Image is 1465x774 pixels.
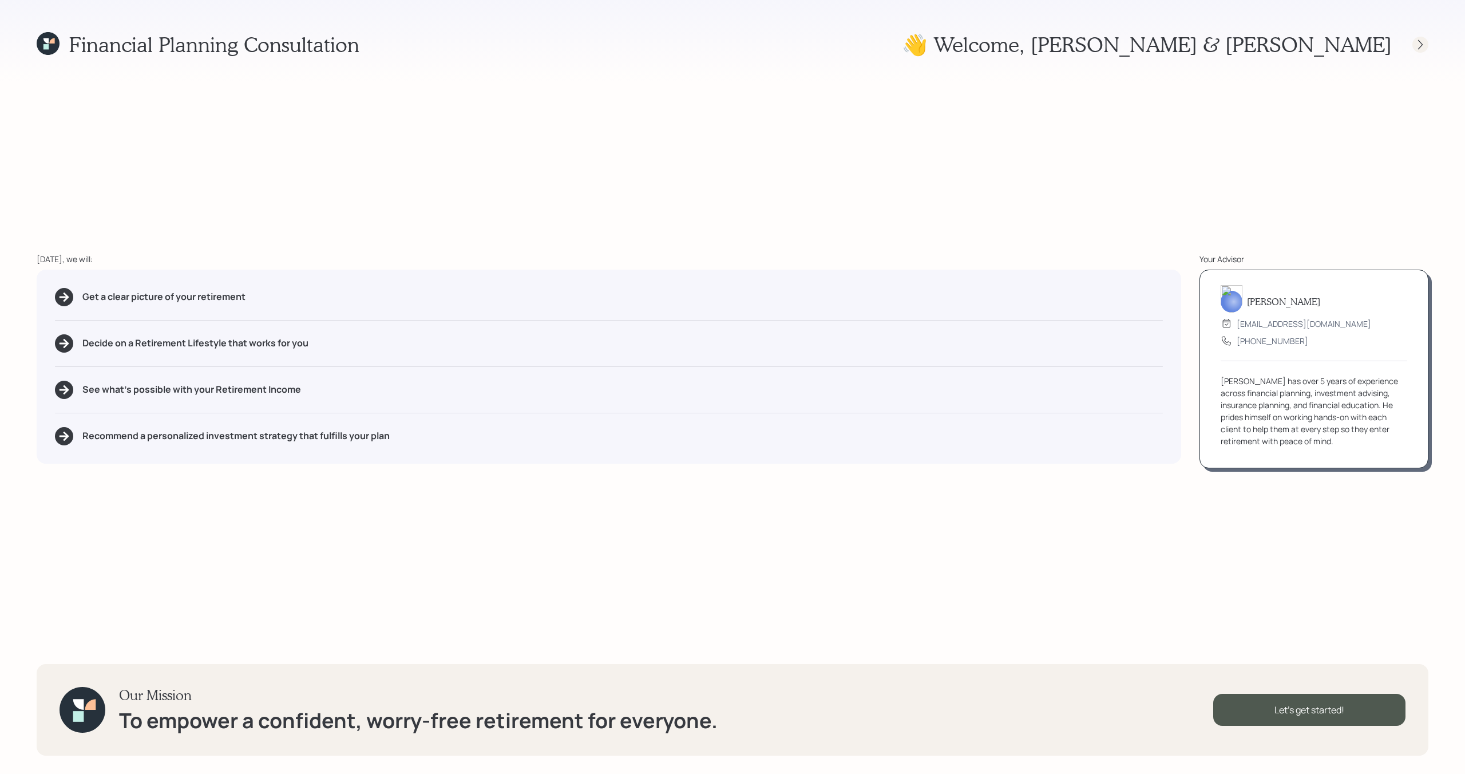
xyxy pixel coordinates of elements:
h1: 👋 Welcome , [PERSON_NAME] & [PERSON_NAME] [902,32,1392,57]
h5: See what's possible with your Retirement Income [82,384,301,395]
div: Your Advisor [1199,253,1428,265]
h1: Financial Planning Consultation [69,32,359,57]
div: [EMAIL_ADDRESS][DOMAIN_NAME] [1237,318,1371,330]
h5: Recommend a personalized investment strategy that fulfills your plan [82,431,390,441]
div: Let's get started! [1213,694,1405,726]
h5: Decide on a Retirement Lifestyle that works for you [82,338,308,349]
h3: Our Mission [119,687,718,704]
div: [DATE], we will: [37,253,1181,265]
img: michael-russo-headshot.png [1221,285,1242,313]
div: [PHONE_NUMBER] [1237,335,1308,347]
div: [PERSON_NAME] has over 5 years of experience across financial planning, investment advising, insu... [1221,375,1407,447]
h5: [PERSON_NAME] [1247,296,1320,307]
h5: Get a clear picture of your retirement [82,291,246,302]
h1: To empower a confident, worry-free retirement for everyone. [119,708,718,733]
